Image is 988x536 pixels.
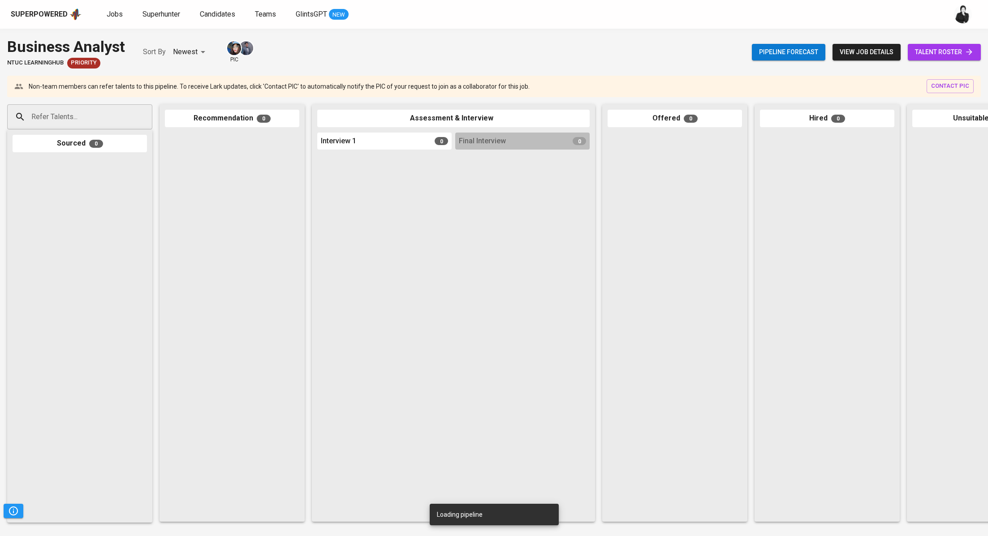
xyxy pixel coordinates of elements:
[200,9,237,20] a: Candidates
[226,40,242,64] div: pic
[4,504,23,518] button: Pipeline Triggers
[67,58,100,69] div: Job Order Reopened
[7,59,64,67] span: NTUC LearningHub
[317,110,590,127] div: Assessment & Interview
[321,136,356,146] span: Interview 1
[107,10,123,18] span: Jobs
[833,44,901,60] button: view job details
[954,5,972,23] img: medwi@glints.com
[227,41,241,55] img: diazagista@glints.com
[11,8,82,21] a: Superpoweredapp logo
[143,47,166,57] p: Sort By
[142,9,182,20] a: Superhunter
[329,10,349,19] span: NEW
[7,36,125,58] div: Business Analyst
[69,8,82,21] img: app logo
[173,44,208,60] div: Newest
[67,59,100,67] span: Priority
[11,9,68,20] div: Superpowered
[13,135,147,152] div: Sourced
[296,10,327,18] span: GlintsGPT
[89,140,103,148] span: 0
[840,47,893,58] span: view job details
[573,137,586,145] span: 0
[927,79,974,93] button: contact pic
[165,110,299,127] div: Recommendation
[437,506,483,523] div: Loading pipeline
[752,44,825,60] button: Pipeline forecast
[684,115,698,123] span: 0
[142,10,180,18] span: Superhunter
[908,44,981,60] a: talent roster
[459,136,506,146] span: Final Interview
[255,10,276,18] span: Teams
[147,116,149,118] button: Open
[831,115,845,123] span: 0
[200,10,235,18] span: Candidates
[29,82,530,91] p: Non-team members can refer talents to this pipeline. To receive Lark updates, click 'Contact PIC'...
[173,47,198,57] p: Newest
[608,110,742,127] div: Offered
[759,47,818,58] span: Pipeline forecast
[239,41,253,55] img: jhon@glints.com
[296,9,349,20] a: GlintsGPT NEW
[107,9,125,20] a: Jobs
[915,47,974,58] span: talent roster
[257,115,271,123] span: 0
[255,9,278,20] a: Teams
[760,110,894,127] div: Hired
[435,137,448,145] span: 0
[931,81,969,91] span: contact pic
